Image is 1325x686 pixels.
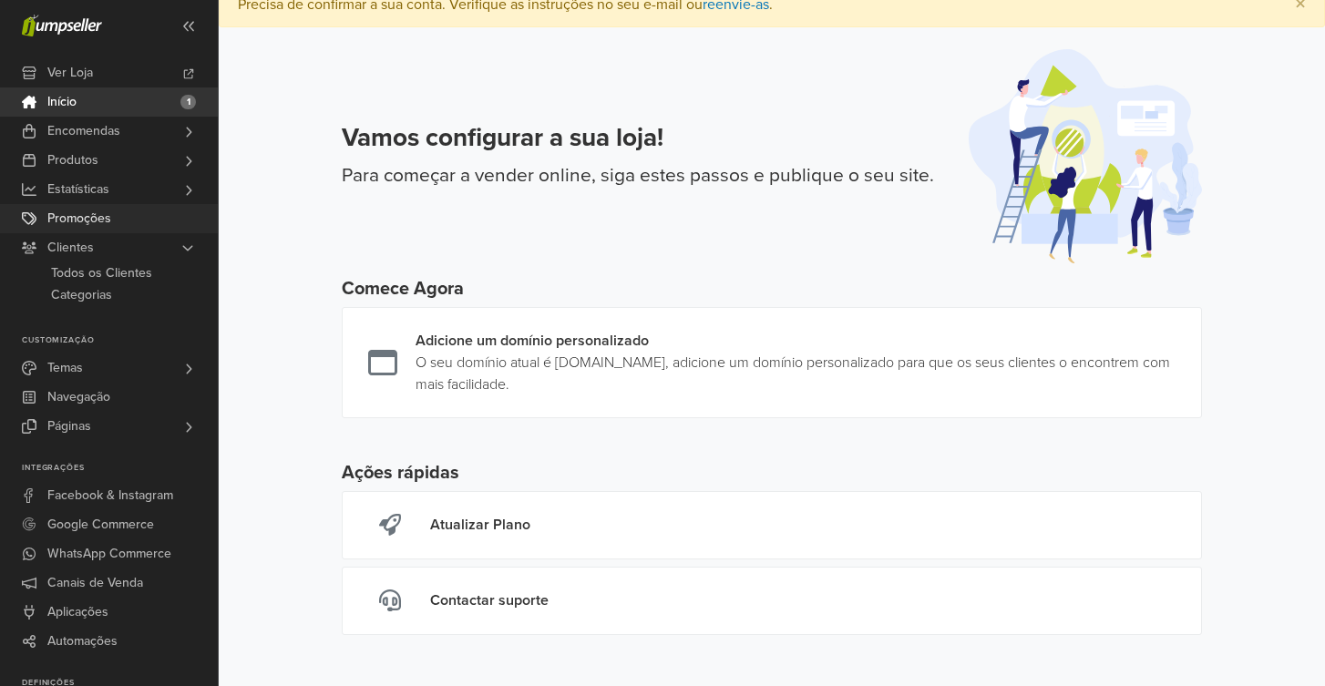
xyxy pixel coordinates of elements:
[342,161,934,190] p: Para começar a vender online, siga estes passos e publique o seu site.
[342,567,1202,635] a: Contactar suporte
[47,383,110,412] span: Navegação
[22,463,218,474] p: Integrações
[342,491,1202,559] a: Atualizar Plano
[180,95,196,109] span: 1
[430,589,549,612] div: Contactar suporte
[47,58,93,87] span: Ver Loja
[47,539,171,568] span: WhatsApp Commerce
[47,146,98,175] span: Produtos
[47,627,118,656] span: Automações
[342,462,1202,484] h5: Ações rápidas
[22,335,218,346] p: Customização
[342,278,1202,300] h5: Comece Agora
[342,123,934,154] h3: Vamos configurar a sua loja!
[47,233,94,262] span: Clientes
[47,510,154,539] span: Google Commerce
[47,117,120,146] span: Encomendas
[47,353,83,383] span: Temas
[47,568,143,598] span: Canais de Venda
[47,87,77,117] span: Início
[430,514,530,537] div: Atualizar Plano
[51,262,152,284] span: Todos os Clientes
[47,175,109,204] span: Estatísticas
[51,284,112,306] span: Categorias
[969,49,1202,263] img: onboarding-illustration-afe561586f57c9d3ab25.svg
[47,481,173,510] span: Facebook & Instagram
[47,204,111,233] span: Promoções
[47,412,91,441] span: Páginas
[47,598,108,627] span: Aplicações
